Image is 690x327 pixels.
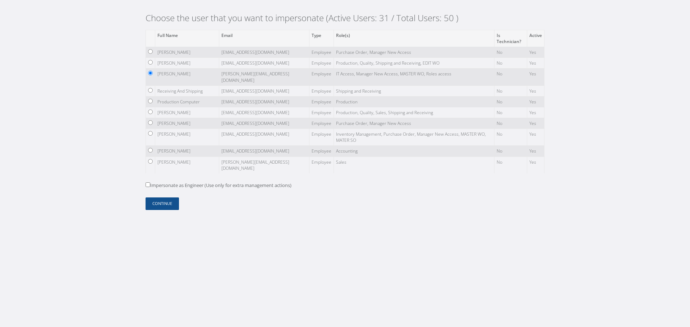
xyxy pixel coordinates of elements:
td: Yes [527,157,544,173]
td: Yes [527,118,544,129]
td: Employee [309,85,334,96]
td: [EMAIL_ADDRESS][DOMAIN_NAME] [219,118,309,129]
th: Full Name [155,30,219,47]
h2: Choose the user that you want to impersonate (Active Users: 31 / Total Users: 50 ) [146,13,544,23]
td: Shipping and Receiving [334,85,494,96]
label: Impersonate as Engineer (Use only for extra management actions) [146,182,291,189]
td: [EMAIL_ADDRESS][DOMAIN_NAME] [219,47,309,58]
td: Yes [527,85,544,96]
td: Purchase Order, Manager New Access [334,118,494,129]
th: Is Technician? [494,30,527,47]
td: [EMAIL_ADDRESS][DOMAIN_NAME] [219,107,309,118]
td: [PERSON_NAME] [155,129,219,146]
td: No [494,129,527,146]
td: Employee [309,118,334,129]
td: No [494,118,527,129]
th: Role(s) [334,30,494,47]
td: Sales [334,157,494,173]
td: No [494,96,527,107]
td: No [494,58,527,69]
td: Yes [527,107,544,118]
td: Production [334,96,494,107]
td: [EMAIL_ADDRESS][DOMAIN_NAME] [219,129,309,146]
td: [PERSON_NAME] [155,146,219,157]
td: Yes [527,129,544,146]
td: [EMAIL_ADDRESS][DOMAIN_NAME] [219,85,309,96]
td: No [494,157,527,173]
input: Impersonate as Engineer (Use only for extra management actions) [146,182,150,187]
td: Yes [527,47,544,58]
td: No [494,85,527,96]
td: [EMAIL_ADDRESS][DOMAIN_NAME] [219,146,309,157]
td: Production, Quality, Sales, Shipping and Receiving [334,107,494,118]
td: [PERSON_NAME] [155,157,219,173]
td: Receiving And Shipping [155,85,219,96]
td: Employee [309,58,334,69]
th: Email [219,30,309,47]
td: [PERSON_NAME] [155,47,219,58]
td: Production Computer [155,96,219,107]
td: Production, Quality, Shipping and Receiving, EDIT WO [334,58,494,69]
td: Yes [527,146,544,157]
td: Accounting [334,146,494,157]
th: Type [309,30,334,47]
td: Yes [527,58,544,69]
td: Yes [527,96,544,107]
td: Employee [309,129,334,146]
td: No [494,47,527,58]
td: [PERSON_NAME] [155,107,219,118]
td: Inventory Management, Purchase Order, Manager New Access, MASTER WO, MATER SO [334,129,494,146]
td: Yes [527,69,544,85]
td: [PERSON_NAME] [155,58,219,69]
td: Purchase Order, Manager New Access [334,47,494,58]
td: Employee [309,107,334,118]
td: [EMAIL_ADDRESS][DOMAIN_NAME] [219,96,309,107]
td: IT Access, Manager New Access, MASTER WO, Roles access [334,69,494,85]
td: Employee [309,157,334,173]
td: No [494,69,527,85]
th: Active [527,30,544,47]
td: Employee [309,47,334,58]
td: No [494,107,527,118]
td: Employee [309,69,334,85]
td: [PERSON_NAME] [155,118,219,129]
button: Continue [146,197,179,210]
td: Employee [309,146,334,157]
td: No [494,146,527,157]
td: Employee [309,96,334,107]
td: [PERSON_NAME][EMAIL_ADDRESS][DOMAIN_NAME] [219,157,309,173]
td: [PERSON_NAME][EMAIL_ADDRESS][DOMAIN_NAME] [219,69,309,85]
td: [PERSON_NAME] [155,69,219,85]
td: [EMAIL_ADDRESS][DOMAIN_NAME] [219,58,309,69]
